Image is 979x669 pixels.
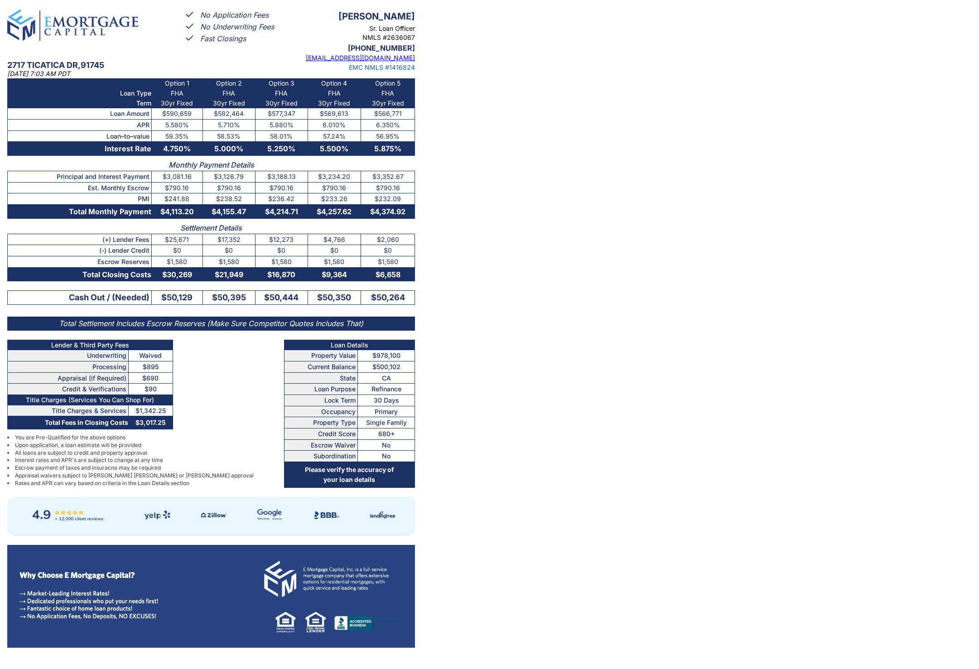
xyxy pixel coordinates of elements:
[8,88,152,98] th: Loan Type
[284,406,358,417] th: Occupancy
[8,384,129,395] th: Credit & Verifications
[255,78,308,88] td: Option 3
[8,245,152,256] th: (-) Lender Credit
[8,182,152,193] th: Est. Monthly Escrow
[322,270,347,279] span: $9,364
[255,88,308,98] td: FHA
[203,78,255,88] td: Option 2
[214,110,244,117] span: $582,464
[320,144,348,153] span: 5.500%
[7,317,415,331] p: Total Settlement Includes Escrow Reserves (Make Sure Competitor Quotes Includes That)
[7,9,138,41] img: emc-logo-full.png
[323,236,345,243] span: $4,766
[284,24,415,33] p: Sr. Loan Officer
[164,195,189,202] span: $241.88
[267,270,295,279] span: $16,870
[358,439,415,451] td: No
[8,119,152,130] th: APR
[203,88,255,98] td: FHA
[15,434,125,442] span: You are Pre-Qualified for the above options
[8,372,129,384] th: Appraisal (if Required)
[358,395,415,406] td: 30 Days
[8,130,152,142] th: Loan–to–value
[284,340,415,350] th: Loan Details
[358,384,415,395] td: Refinance
[8,395,173,405] th: Title Charges (Services You Can Shop For)
[162,110,192,117] span: $590,659
[267,173,296,180] span: $3,188.13
[142,374,159,382] span: $690
[135,407,166,414] span: $1,342.25
[143,363,159,371] span: $895
[255,98,308,108] td: 30yr Fixed
[8,193,152,205] th: PMI
[270,121,294,129] span: 5.880%
[265,207,298,216] span: $4,214.71
[217,184,241,192] span: $790.16
[358,428,415,440] td: 680+
[160,207,194,216] span: $4,113.20
[372,351,400,359] span: $978,100
[165,236,189,243] span: $25,671
[151,88,203,98] td: FHA
[8,361,129,372] th: Processing
[284,439,358,451] th: Escrow Waiver
[267,144,295,153] span: 5.250%
[378,258,398,265] span: $1,580
[8,142,152,156] th: Interest Rate
[128,350,173,361] td: Waived
[284,361,358,372] th: Current Balance
[8,256,152,267] th: Escrow Reserves
[270,132,293,140] span: 58.01%
[8,267,152,281] th: Total Closing Costs
[284,350,358,361] th: Property Value
[323,132,346,140] span: 57.24%
[361,98,415,108] td: 30yr Fixed
[8,405,129,416] th: Title Charges & Services
[268,195,294,202] span: $236.42
[203,98,255,108] td: 30yr Fixed
[284,384,358,395] th: Loan Purpose
[163,173,192,180] span: $3,081.16
[371,293,405,302] span: $50,264
[264,293,299,302] span: $50,444
[306,54,415,62] a: [EMAIL_ADDRESS][DOMAIN_NAME]
[162,270,192,279] span: $30,269
[376,184,400,192] span: $790.16
[15,449,147,457] span: All loans are subject to credit and property approval
[284,462,415,487] th: Please verify the accuracy of your loan details
[376,270,400,279] span: $6,658
[376,121,400,129] span: 6.350%
[7,59,256,72] p: 2717 TICATICA DR , 91745
[8,171,152,182] th: Principal and Interest Payment
[215,270,243,279] span: $21,949
[358,417,415,428] td: Single Family
[284,417,358,428] th: Property Type
[219,258,239,265] span: $1,580
[361,88,415,98] td: FHA
[7,497,415,533] img: ratings.jpg
[216,195,242,202] span: $238.52
[135,419,166,426] span: $3,017.25
[151,78,203,88] td: Option 1
[145,385,157,393] span: $90
[320,110,348,117] span: $569,613
[284,9,415,24] p: [PERSON_NAME]
[214,144,243,153] span: 5.000%
[165,121,189,129] span: 5.580%
[308,88,361,98] td: FHA
[8,290,152,304] th: Cash Out / (Needed)
[284,451,358,462] th: Subordination
[218,121,240,129] span: 5.710%
[372,173,404,180] span: $3,352.67
[212,207,246,216] span: $4,155.47
[8,350,129,361] th: Underwriting
[8,156,415,171] th: Monthly Payment Details
[269,236,294,243] span: $12,273
[217,236,241,243] span: $17,352
[8,108,152,120] th: Loan Amount
[284,428,358,440] th: Credit Score
[323,121,346,129] span: 6.010%
[200,10,269,21] p: No Application Fees
[151,98,203,108] td: 30yr Fixed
